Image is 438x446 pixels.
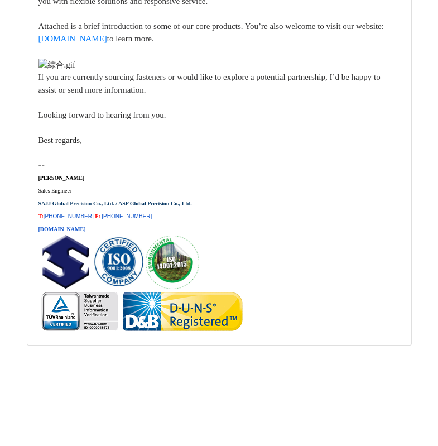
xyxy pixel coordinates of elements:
img: GS06yaTj-ooPfDGUEPC2aA-2mwO7ZMDvtF9WnfmtD2XigvOauL1aTg60Gex-5BmsTz7EVBCklWtEO1vysrJ4-apzgMD6_JtW1... [38,289,246,334]
a: [DOMAIN_NAME] [38,34,107,43]
div: 聊天小工具 [382,392,438,446]
img: 5aQhh2hqNrClIdVJ0BlipPJ3LWt5oJ6Z57ydm1uMXGxz0n5iLutEcveGbXvv8zo6vmAUyJ_mB3qBDJytBY0nKDoTPCGlWCjJz... [38,235,92,289]
font: SAJJ Global Precision Co., Ltd. / ASP Global Precision Co., Ltd. [38,200,192,207]
img: Ld65RH9Vns52j8umYgh5rFCk_paDa7fyjxPxjdKtpCbDlZyf4h6Dt0mj4eopjUOwFPtu9iMcy0vTN63z7A_CHAp5PWGZd0sfs... [146,236,199,289]
iframe: Chat Widget [382,392,438,446]
a: [PHONE_NUMBER] [102,213,152,219]
font: If you are currently sourcing fasteners or would like to explore a potential partnership, I’d be ... [38,59,381,119]
img: 綜合.gif [38,59,75,71]
span: F: [95,213,100,219]
span: -- [38,160,45,170]
img: 0cjcYMjIjtvfo1oHJ1p9-fe8xm01jwYKGnoImMqAGqqLjrPMINvUqvN0Lvbt01FyI_PfLGPVFvOrnPfhzFwpor1uFvFUJz7JK... [92,235,146,289]
font: [PERSON_NAME] [38,175,85,181]
font: Best regards, [38,136,82,145]
font: [DOMAIN_NAME] [38,226,86,232]
a: [DOMAIN_NAME] [38,223,86,233]
a: [PHONE_NUMBER] [44,213,94,219]
span: T: [38,213,44,219]
span: Sales Engineer [38,188,72,194]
